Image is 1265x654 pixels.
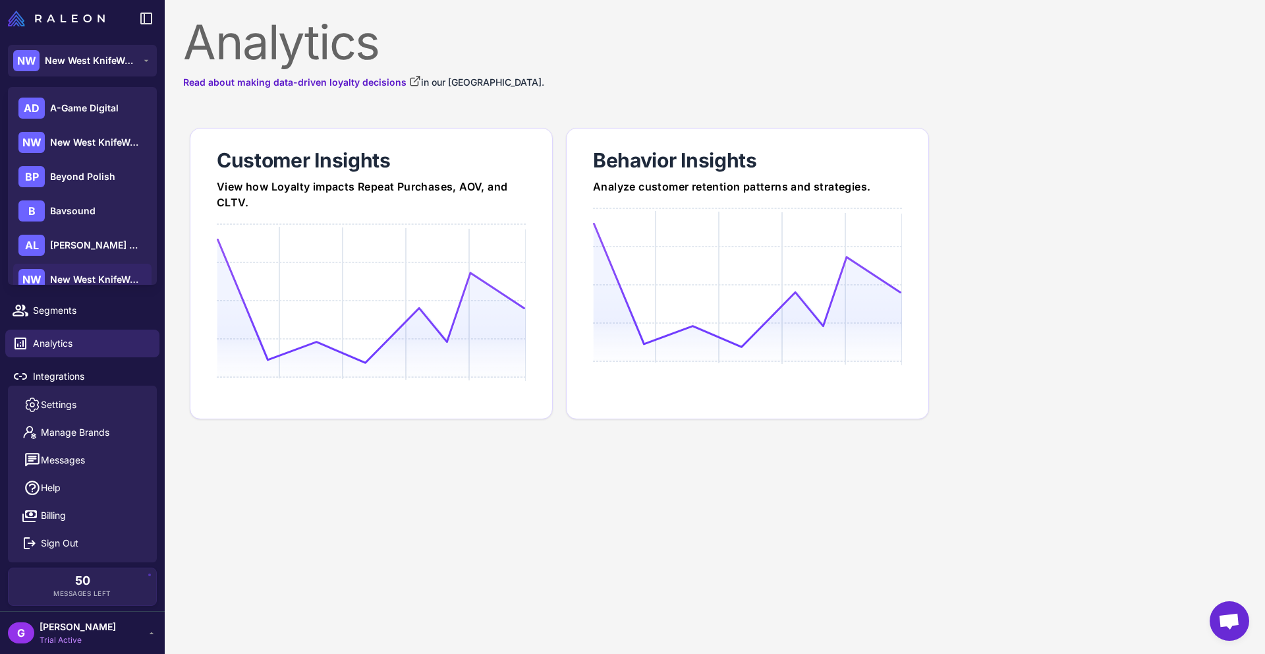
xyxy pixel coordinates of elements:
[33,369,149,384] span: Integrations
[18,269,45,290] div: NW
[8,11,110,26] a: Raleon Logo
[41,536,78,550] span: Sign Out
[5,297,159,324] a: Segments
[75,575,90,587] span: 50
[50,272,142,287] span: New West KnifeWorks
[5,231,159,258] a: Campaigns
[41,398,76,412] span: Settings
[40,634,116,646] span: Trial Active
[593,179,902,194] div: Analyze customer retention patterns and strategies.
[41,481,61,495] span: Help
[421,76,544,88] span: in our [GEOGRAPHIC_DATA].
[41,425,109,440] span: Manage Brands
[217,179,526,210] div: View how Loyalty impacts Repeat Purchases, AOV, and CLTV.
[5,330,159,357] a: Analytics
[18,132,45,153] div: NW
[13,50,40,71] div: NW
[8,622,34,643] div: G
[190,128,553,419] a: Customer InsightsView how Loyalty impacts Repeat Purchases, AOV, and CLTV.
[13,529,152,557] button: Sign Out
[5,165,159,193] a: Knowledge
[50,204,96,218] span: Bavsound
[566,128,929,419] a: Behavior InsightsAnalyze customer retention patterns and strategies.
[41,453,85,467] span: Messages
[217,147,526,173] div: Customer Insights
[18,166,45,187] div: BP
[33,303,149,318] span: Segments
[50,101,119,115] span: A-Game Digital
[593,147,902,173] div: Behavior Insights
[50,169,115,184] span: Beyond Polish
[18,200,45,222] div: B
[50,135,142,150] span: New West KnifeWorks
[5,132,159,160] a: Chats
[45,53,137,68] span: New West KnifeWorks
[13,474,152,502] a: Help
[41,508,66,523] span: Billing
[8,45,157,76] button: NWNew West KnifeWorks
[13,446,152,474] button: Messages
[50,238,142,253] span: [PERSON_NAME] Boutique
[183,75,421,90] a: Read about making data-driven loyalty decisions
[183,18,1247,66] div: Analytics
[5,264,159,291] a: Calendar
[53,589,111,599] span: Messages Left
[8,11,105,26] img: Raleon Logo
[33,336,149,351] span: Analytics
[40,620,116,634] span: [PERSON_NAME]
[5,363,159,390] a: Integrations
[18,98,45,119] div: AD
[1210,601,1249,641] div: Open chat
[18,235,45,256] div: AL
[5,198,159,225] a: Email Design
